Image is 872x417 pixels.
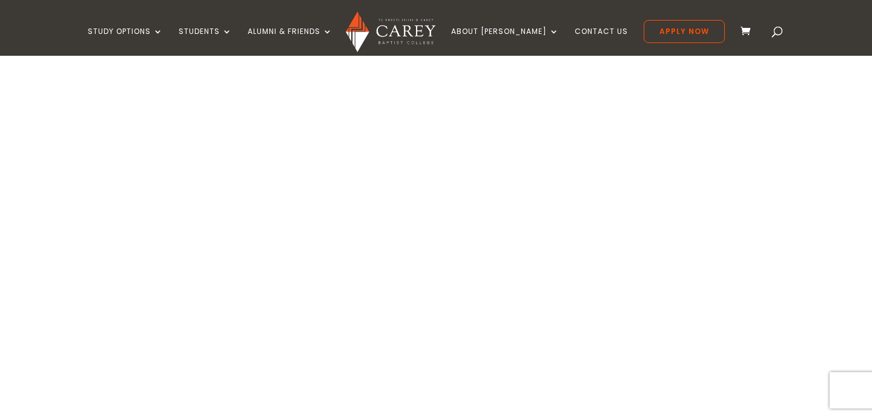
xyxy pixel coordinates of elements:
[644,20,725,43] a: Apply Now
[346,12,435,52] img: Carey Baptist College
[88,27,163,56] a: Study Options
[451,27,559,56] a: About [PERSON_NAME]
[179,27,232,56] a: Students
[248,27,332,56] a: Alumni & Friends
[575,27,628,56] a: Contact Us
